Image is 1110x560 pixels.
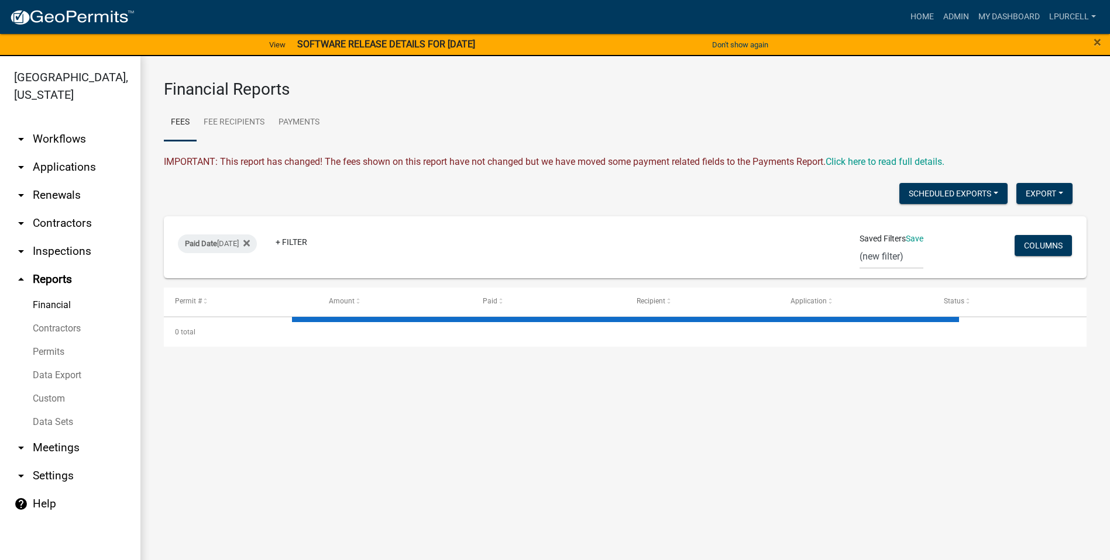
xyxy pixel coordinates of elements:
i: arrow_drop_down [14,244,28,258]
datatable-header-cell: Application [779,288,933,316]
a: Fees [164,104,197,141]
span: × [1094,34,1101,50]
i: arrow_drop_down [14,469,28,483]
wm-modal-confirm: Upcoming Changes to Daily Fees Report [826,156,944,167]
span: Application [791,297,827,305]
strong: SOFTWARE RELEASE DETAILS FOR [DATE] [297,39,475,50]
a: View [264,35,290,54]
a: Save [906,234,923,243]
span: Saved Filters [860,233,906,245]
div: [DATE] [178,234,257,253]
datatable-header-cell: Recipient [625,288,779,316]
div: 0 total [164,317,1087,347]
button: Export [1016,183,1073,204]
a: Payments [272,104,327,141]
a: Fee Recipients [197,104,272,141]
span: Paid Date [185,239,217,248]
datatable-header-cell: Status [933,288,1087,316]
span: Amount [329,297,355,305]
i: arrow_drop_up [14,272,28,286]
a: Click here to read full details. [826,156,944,167]
a: Admin [939,6,974,28]
datatable-header-cell: Permit # [164,288,318,316]
a: My Dashboard [974,6,1044,28]
span: Status [944,297,964,305]
button: Close [1094,35,1101,49]
i: help [14,497,28,511]
i: arrow_drop_down [14,441,28,455]
button: Columns [1015,235,1072,256]
i: arrow_drop_down [14,216,28,230]
span: Paid [483,297,497,305]
h3: Financial Reports [164,79,1087,99]
i: arrow_drop_down [14,160,28,174]
a: + Filter [266,231,317,253]
button: Scheduled Exports [899,183,1008,204]
a: Home [906,6,939,28]
i: arrow_drop_down [14,188,28,202]
div: IMPORTANT: This report has changed! The fees shown on this report have not changed but we have mo... [164,155,1087,169]
span: Permit # [175,297,202,305]
i: arrow_drop_down [14,132,28,146]
a: lpurcell [1044,6,1101,28]
button: Don't show again [707,35,773,54]
datatable-header-cell: Paid [472,288,626,316]
datatable-header-cell: Amount [318,288,472,316]
span: Recipient [637,297,665,305]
